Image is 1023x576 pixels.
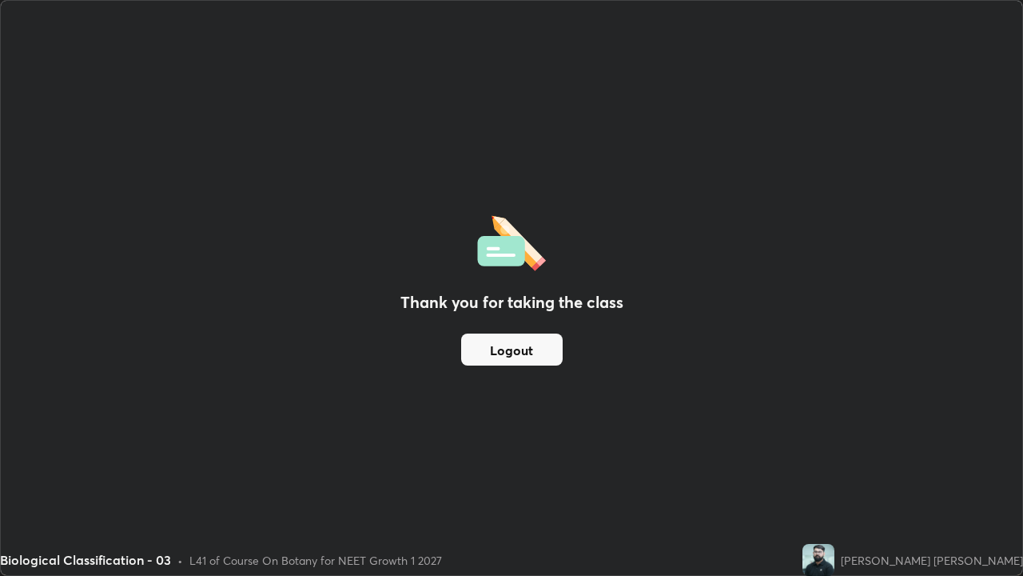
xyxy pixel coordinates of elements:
div: • [177,552,183,569]
div: [PERSON_NAME] [PERSON_NAME] [841,552,1023,569]
img: offlineFeedback.1438e8b3.svg [477,210,546,271]
button: Logout [461,334,563,366]
h2: Thank you for taking the class [400,290,623,314]
div: L41 of Course On Botany for NEET Growth 1 2027 [189,552,442,569]
img: 962a5ef9ae1549bc87716ea8f1eb62b1.jpg [802,544,834,576]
